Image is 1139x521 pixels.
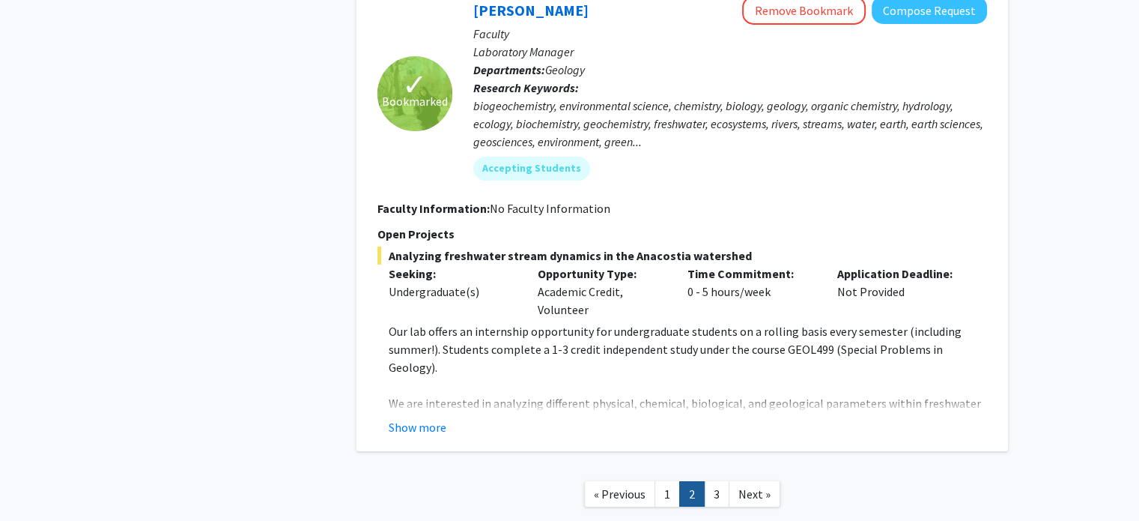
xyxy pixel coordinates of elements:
div: Undergraduate(s) [389,283,516,301]
iframe: Chat [11,454,64,510]
b: Research Keywords: [473,80,579,95]
p: Faculty [473,25,987,43]
div: Not Provided [826,265,976,319]
mat-chip: Accepting Students [473,157,590,181]
span: No Faculty Information [490,201,610,216]
a: Next [729,481,780,508]
b: Faculty Information: [377,201,490,216]
p: Opportunity Type: [538,265,665,283]
a: 1 [654,481,680,508]
div: 0 - 5 hours/week [676,265,826,319]
a: Previous [584,481,655,508]
p: We are interested in analyzing different physical, chemical, biological, and geological parameter... [389,394,987,466]
div: Academic Credit, Volunteer [526,265,676,319]
b: Departments: [473,62,545,77]
p: Laboratory Manager [473,43,987,61]
a: 2 [679,481,705,508]
p: Seeking: [389,265,516,283]
p: Open Projects [377,225,987,243]
div: biogeochemistry, environmental science, chemistry, biology, geology, organic chemistry, hydrology... [473,97,987,151]
span: « Previous [594,487,646,502]
p: Our lab offers an internship opportunity for undergraduate students on a rolling basis every seme... [389,322,987,376]
a: [PERSON_NAME] [473,1,589,19]
span: Geology [545,62,585,77]
span: ✓ [402,77,428,92]
span: Next » [738,487,771,502]
p: Application Deadline: [837,265,965,283]
span: Analyzing freshwater stream dynamics in the Anacostia watershed [377,247,987,265]
button: Show more [389,418,446,436]
span: Bookmarked [382,92,448,110]
a: 3 [704,481,729,508]
p: Time Commitment: [687,265,815,283]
